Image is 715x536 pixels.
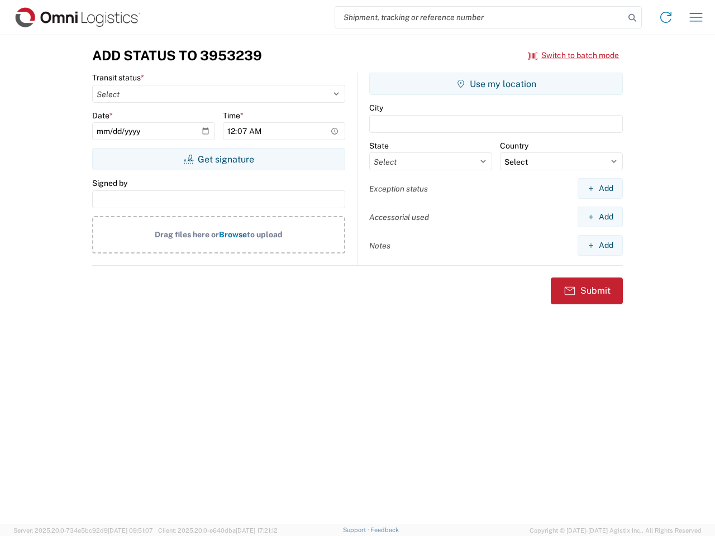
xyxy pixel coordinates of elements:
[108,527,153,534] span: [DATE] 09:51:07
[92,111,113,121] label: Date
[369,241,390,251] label: Notes
[578,178,623,199] button: Add
[343,527,371,533] a: Support
[369,212,429,222] label: Accessorial used
[528,46,619,65] button: Switch to batch mode
[92,73,144,83] label: Transit status
[369,141,389,151] label: State
[92,148,345,170] button: Get signature
[335,7,625,28] input: Shipment, tracking or reference number
[551,277,623,304] button: Submit
[530,525,702,535] span: Copyright © [DATE]-[DATE] Agistix Inc., All Rights Reserved
[223,111,244,121] label: Time
[13,527,153,534] span: Server: 2025.20.0-734e5bc92d9
[247,230,283,239] span: to upload
[236,527,278,534] span: [DATE] 17:21:12
[219,230,247,239] span: Browse
[92,178,127,188] label: Signed by
[155,230,219,239] span: Drag files here or
[158,527,278,534] span: Client: 2025.20.0-e640dba
[370,527,399,533] a: Feedback
[369,103,383,113] label: City
[578,207,623,227] button: Add
[369,184,428,194] label: Exception status
[92,47,262,64] h3: Add Status to 3953239
[500,141,528,151] label: Country
[369,73,623,95] button: Use my location
[578,235,623,256] button: Add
